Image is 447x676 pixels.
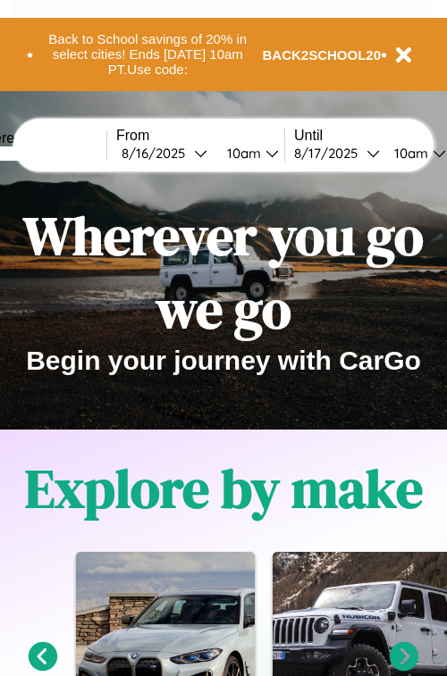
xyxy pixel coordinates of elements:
button: 10am [213,144,284,163]
h1: Explore by make [25,452,423,525]
button: 8/16/2025 [116,144,213,163]
button: Back to School savings of 20% in select cities! Ends [DATE] 10am PT.Use code: [33,27,263,82]
div: 10am [385,145,433,162]
div: 10am [218,145,266,162]
div: 8 / 16 / 2025 [122,145,194,162]
label: From [116,128,284,144]
div: 8 / 17 / 2025 [294,145,367,162]
b: BACK2SCHOOL20 [263,47,382,63]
